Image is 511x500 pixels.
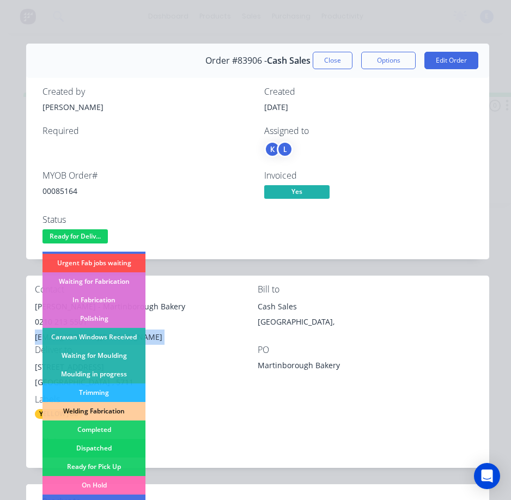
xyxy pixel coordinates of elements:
[313,52,352,69] button: Close
[42,436,473,447] div: Notes
[258,314,480,330] div: [GEOGRAPHIC_DATA],
[42,185,251,197] div: 00085164
[35,284,258,295] div: Contact
[42,291,145,309] div: In Fabrication
[42,101,251,113] div: [PERSON_NAME]
[42,309,145,328] div: Polishing
[361,52,416,69] button: Options
[35,330,258,345] div: [EMAIL_ADDRESS][DOMAIN_NAME]
[35,394,258,405] div: Labels
[474,463,500,489] div: Open Intercom Messenger
[42,215,251,225] div: Status
[42,476,145,495] div: On Hold
[42,365,145,383] div: Moulding in progress
[264,102,288,112] span: [DATE]
[42,420,145,439] div: Completed
[42,170,251,181] div: MYOB Order #
[42,439,145,458] div: Dispatched
[264,185,330,199] span: Yes
[258,299,480,314] div: Cash Sales
[42,346,145,365] div: Waiting for Moulding
[258,284,480,295] div: Bill to
[264,141,281,157] div: K
[277,141,293,157] div: L
[35,314,258,330] div: 0210 213 5501
[205,56,267,66] span: Order #83906 -
[42,254,145,272] div: Urgent Fab jobs waiting
[42,126,251,136] div: Required
[264,170,473,181] div: Invoiced
[267,56,311,66] span: Cash Sales
[264,126,473,136] div: Assigned to
[264,87,473,97] div: Created
[258,299,480,334] div: Cash Sales[GEOGRAPHIC_DATA],
[258,359,394,375] div: Martinborough Bakery
[42,383,145,402] div: Trimming
[35,299,258,345] div: [PERSON_NAME] - Martinborough Bakery0210 213 5501[EMAIL_ADDRESS][DOMAIN_NAME]
[35,409,83,419] div: YELLOW JOB
[35,359,258,394] div: [STREET_ADDRESS][GEOGRAPHIC_DATA] , 5711
[35,299,258,314] div: [PERSON_NAME] - Martinborough Bakery
[35,345,258,355] div: Deliver to
[35,375,258,390] div: [GEOGRAPHIC_DATA] , 5711
[42,402,145,420] div: Welding Fabrication
[35,359,258,375] div: [STREET_ADDRESS]
[42,328,145,346] div: Caravan Windows Received
[424,52,478,69] button: Edit Order
[42,458,145,476] div: Ready for Pick Up
[42,272,145,291] div: Waiting for Fabrication
[42,229,108,246] button: Ready for Deliv...
[42,87,251,97] div: Created by
[264,141,293,157] button: KL
[258,345,480,355] div: PO
[42,229,108,243] span: Ready for Deliv...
